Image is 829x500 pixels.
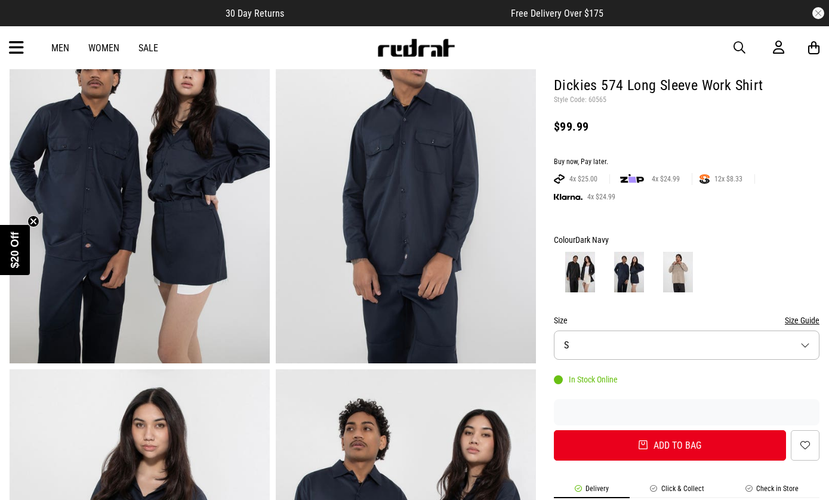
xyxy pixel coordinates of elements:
[554,233,819,247] div: Colour
[511,8,603,19] span: Free Delivery Over $175
[575,235,609,245] span: Dark Navy
[276,5,536,363] img: Dickies 574 Long Sleeve Work Shirt in Blue
[554,484,630,498] li: Delivery
[554,331,819,360] button: S
[554,119,819,134] div: $99.99
[565,174,602,184] span: 4x $25.00
[554,375,618,384] div: In Stock Online
[583,192,620,202] span: 4x $24.99
[138,42,158,54] a: Sale
[725,484,819,498] li: Check in Store
[663,252,693,292] img: Desert Sand
[554,158,819,167] div: Buy now, Pay later.
[647,174,685,184] span: 4x $24.99
[10,5,270,363] img: Dickies 574 Long Sleeve Work Shirt in Blue
[9,232,21,268] span: $20 Off
[554,313,819,328] div: Size
[554,174,565,184] img: AFTERPAY
[630,484,725,498] li: Click & Collect
[785,313,819,328] button: Size Guide
[699,174,710,184] img: SPLITPAY
[226,8,284,19] span: 30 Day Returns
[614,252,644,292] img: Dark Navy
[88,42,119,54] a: Women
[377,39,455,57] img: Redrat logo
[554,406,819,418] iframe: Customer reviews powered by Trustpilot
[620,173,644,185] img: zip
[554,76,819,95] h1: Dickies 574 Long Sleeve Work Shirt
[51,42,69,54] a: Men
[308,7,487,19] iframe: Customer reviews powered by Trustpilot
[554,194,583,200] img: KLARNA
[710,174,747,184] span: 12x $8.33
[554,95,819,105] p: Style Code: 60565
[27,215,39,227] button: Close teaser
[554,430,786,461] button: Add to bag
[10,5,45,41] button: Open LiveChat chat widget
[565,252,595,292] img: Black
[564,339,569,351] span: S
